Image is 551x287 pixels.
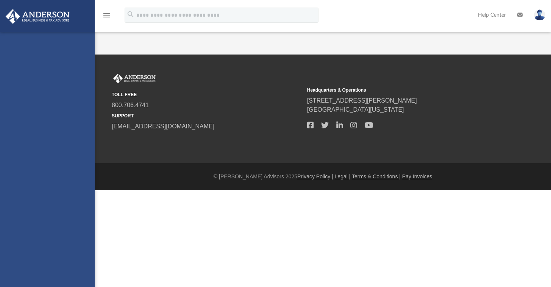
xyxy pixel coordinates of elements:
a: Privacy Policy | [297,173,333,179]
img: Anderson Advisors Platinum Portal [112,73,157,83]
small: Headquarters & Operations [307,87,497,94]
a: Terms & Conditions | [352,173,401,179]
a: [EMAIL_ADDRESS][DOMAIN_NAME] [112,123,214,129]
a: menu [102,14,111,20]
img: User Pic [534,9,545,20]
img: Anderson Advisors Platinum Portal [3,9,72,24]
i: search [126,10,135,19]
small: TOLL FREE [112,91,302,98]
a: [GEOGRAPHIC_DATA][US_STATE] [307,106,404,113]
small: SUPPORT [112,112,302,119]
div: © [PERSON_NAME] Advisors 2025 [95,173,551,181]
a: Legal | [335,173,351,179]
a: [STREET_ADDRESS][PERSON_NAME] [307,97,417,104]
a: 800.706.4741 [112,102,149,108]
i: menu [102,11,111,20]
a: Pay Invoices [402,173,432,179]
